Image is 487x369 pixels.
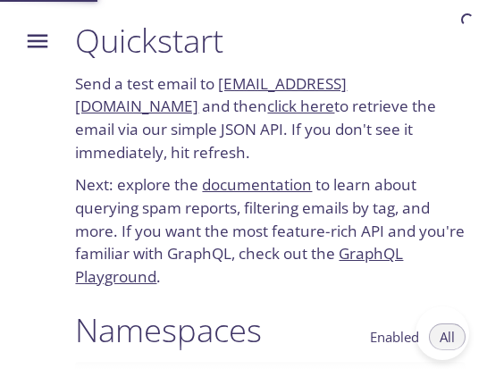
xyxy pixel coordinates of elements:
[267,96,334,116] a: click here
[75,73,347,117] a: [EMAIL_ADDRESS][DOMAIN_NAME]
[75,243,403,287] a: GraphQL Playground
[359,323,430,350] button: Enabled
[416,306,469,360] iframe: Help Scout Beacon - Open
[14,18,61,64] button: Menu
[75,21,466,61] h1: Quickstart
[75,72,466,164] p: Send a test email to and then to retrieve the email via our simple JSON API. If you don't see it ...
[75,173,466,289] p: Next: explore the to learn about querying spam reports, filtering emails by tag, and more. If you...
[75,310,262,350] h1: Namespaces
[202,174,312,195] a: documentation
